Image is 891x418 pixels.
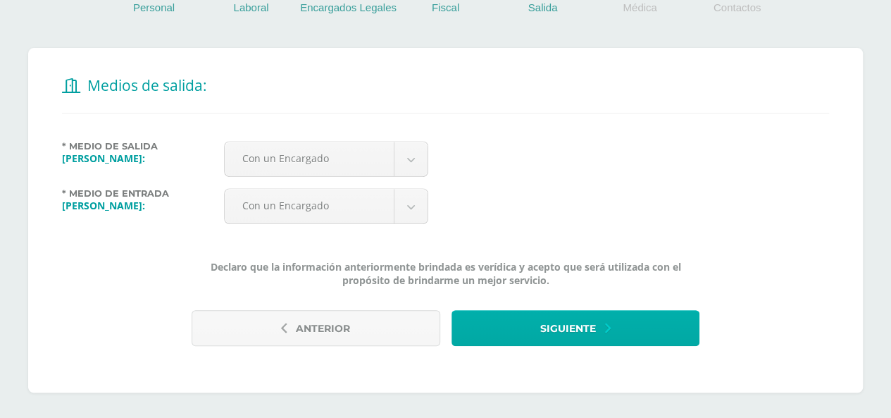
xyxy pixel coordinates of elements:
b: [PERSON_NAME]: [62,199,145,212]
a: Con un Encargado [225,142,428,176]
span: Encargados Legales [300,1,397,13]
span: Siguiente [540,312,596,346]
span: Declaro que la información anteriormente brindada es verídica y acepto que será utilizada con el ... [192,260,699,287]
a: Con un Encargado [225,189,428,223]
span: Con un Encargado [242,189,376,222]
span: Medios de salida: [87,75,207,95]
b: [PERSON_NAME]: [62,152,145,165]
label: * Medio de Entrada [62,188,213,199]
span: Fiscal [432,1,459,13]
span: Laboral [233,1,268,13]
span: Contactos [714,1,761,13]
span: Con un Encargado [242,142,376,175]
span: Anterior [296,312,350,346]
span: Médica [623,1,656,13]
label: * Medio de Salida [62,141,213,152]
span: Personal [133,1,175,13]
button: Siguiente [451,310,699,346]
span: Salida [528,1,558,13]
button: Anterior [192,310,440,346]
